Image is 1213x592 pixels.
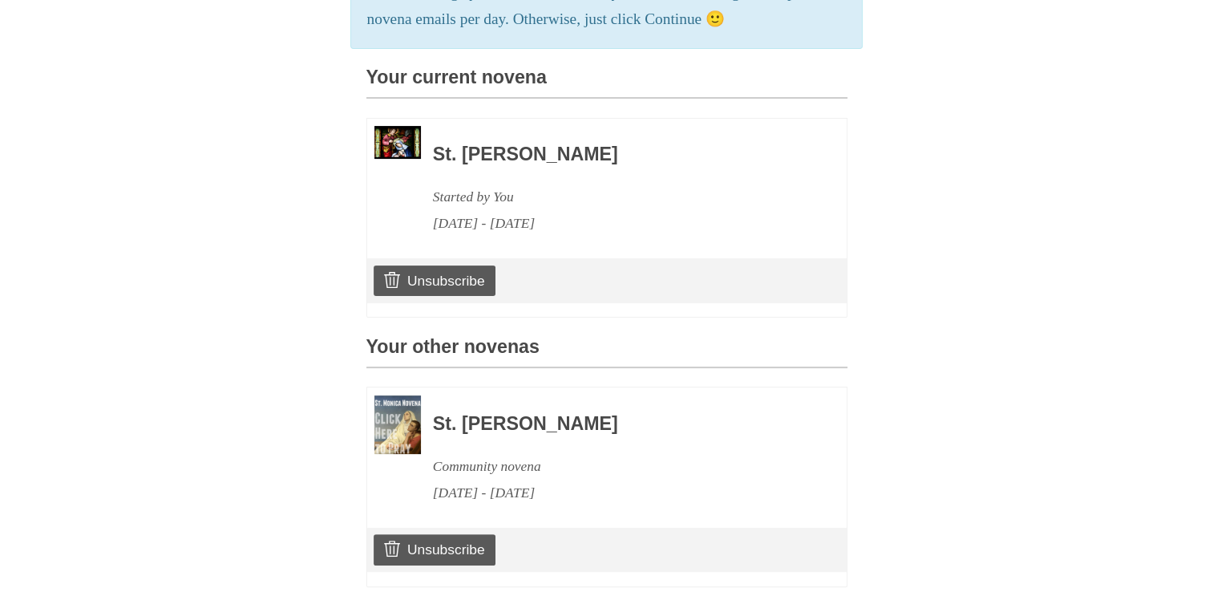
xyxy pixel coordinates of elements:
img: Novena image [374,126,421,158]
div: Community novena [433,453,803,480]
h3: Your current novena [366,67,847,99]
h3: St. [PERSON_NAME] [433,144,803,165]
a: Unsubscribe [374,266,495,296]
div: [DATE] - [DATE] [433,210,803,237]
h3: Your other novenas [366,337,847,368]
a: Unsubscribe [374,534,495,565]
div: [DATE] - [DATE] [433,480,803,506]
img: Novena image [374,395,421,454]
div: Started by You [433,184,803,210]
h3: St. [PERSON_NAME] [433,414,803,435]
